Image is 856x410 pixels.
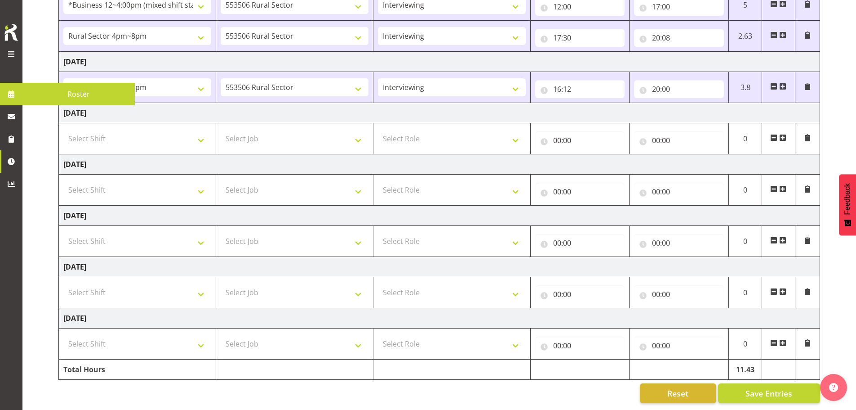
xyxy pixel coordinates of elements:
[839,174,856,235] button: Feedback - Show survey
[745,387,792,399] span: Save Entries
[59,103,820,123] td: [DATE]
[729,72,762,103] td: 3.8
[535,285,625,303] input: Click to select...
[535,337,625,355] input: Click to select...
[27,87,130,101] span: Roster
[634,29,724,47] input: Click to select...
[634,337,724,355] input: Click to select...
[729,329,762,360] td: 0
[535,80,625,98] input: Click to select...
[535,234,625,252] input: Click to select...
[59,257,820,277] td: [DATE]
[634,80,724,98] input: Click to select...
[59,154,820,175] td: [DATE]
[535,131,625,149] input: Click to select...
[729,360,762,380] td: 11.43
[2,23,20,42] img: Rosterit icon logo
[59,360,216,380] td: Total Hours
[729,277,762,308] td: 0
[640,383,716,403] button: Reset
[729,175,762,206] td: 0
[667,387,688,399] span: Reset
[634,285,724,303] input: Click to select...
[729,226,762,257] td: 0
[718,383,820,403] button: Save Entries
[634,234,724,252] input: Click to select...
[22,83,135,105] a: Roster
[843,183,852,215] span: Feedback
[59,206,820,226] td: [DATE]
[729,21,762,52] td: 2.63
[634,183,724,201] input: Click to select...
[829,383,838,392] img: help-xxl-2.png
[59,52,820,72] td: [DATE]
[634,131,724,149] input: Click to select...
[535,29,625,47] input: Click to select...
[535,183,625,201] input: Click to select...
[59,308,820,329] td: [DATE]
[729,123,762,154] td: 0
